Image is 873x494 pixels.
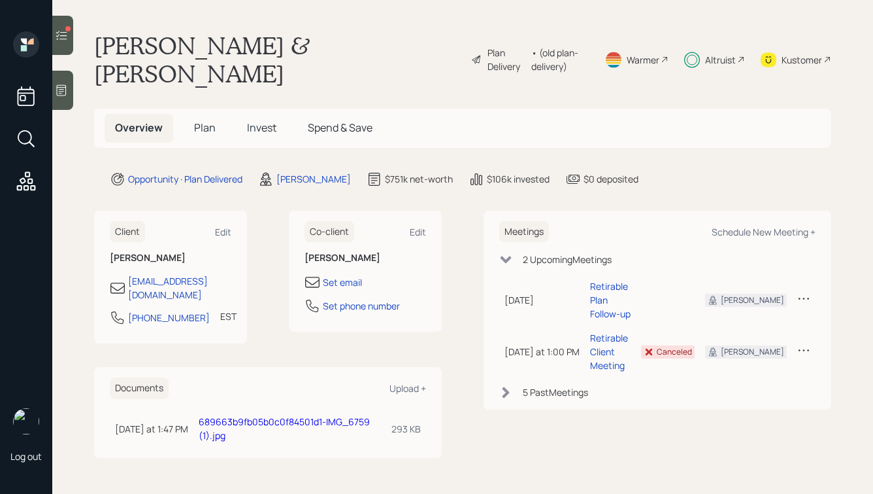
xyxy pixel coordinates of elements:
[487,46,525,73] div: Plan Delivery
[194,120,216,135] span: Plan
[305,221,354,243] h6: Co-client
[308,120,372,135] span: Spend & Save
[657,346,692,358] div: Canceled
[110,253,231,264] h6: [PERSON_NAME]
[391,422,421,436] div: 293 KB
[721,294,784,306] div: [PERSON_NAME]
[782,53,822,67] div: Kustomer
[110,378,169,399] h6: Documents
[199,415,370,442] a: 689663b9fb05b0c0f84501d1-IMG_6759 (1).jpg
[410,226,426,238] div: Edit
[499,221,549,243] h6: Meetings
[220,309,237,323] div: EST
[305,253,426,264] h6: [PERSON_NAME]
[215,226,231,238] div: Edit
[523,253,612,266] div: 2 Upcoming Meeting s
[590,331,631,372] div: Retirable Client Meeting
[705,53,736,67] div: Altruist
[276,172,351,186] div: [PERSON_NAME]
[128,274,231,302] div: [EMAIL_ADDRESS][DOMAIN_NAME]
[110,221,145,243] h6: Client
[389,382,426,395] div: Upload +
[94,31,461,88] h1: [PERSON_NAME] & [PERSON_NAME]
[721,346,784,358] div: [PERSON_NAME]
[10,450,42,463] div: Log out
[504,293,580,307] div: [DATE]
[128,311,210,325] div: [PHONE_NUMBER]
[13,408,39,434] img: hunter_neumayer.jpg
[323,275,362,289] div: Set email
[590,279,631,321] div: Retirable Plan Follow-up
[523,385,588,399] div: 5 Past Meeting s
[385,172,453,186] div: $751k net-worth
[487,172,550,186] div: $106k invested
[712,226,815,238] div: Schedule New Meeting +
[247,120,276,135] span: Invest
[115,422,188,436] div: [DATE] at 1:47 PM
[584,172,638,186] div: $0 deposited
[128,172,242,186] div: Opportunity · Plan Delivered
[627,53,659,67] div: Warmer
[115,120,163,135] span: Overview
[504,345,580,359] div: [DATE] at 1:00 PM
[531,46,589,73] div: • (old plan-delivery)
[323,299,400,313] div: Set phone number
